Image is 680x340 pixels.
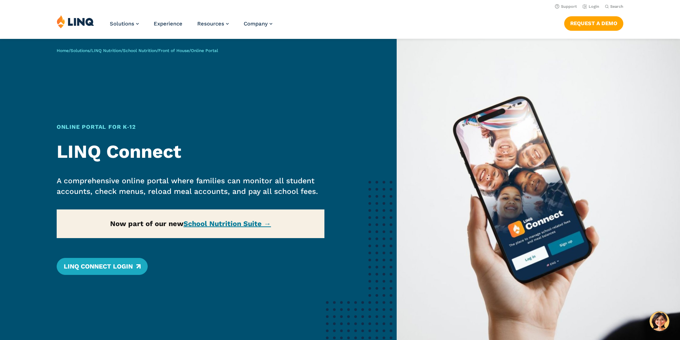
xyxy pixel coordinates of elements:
p: A comprehensive online portal where families can monitor all student accounts, check menus, reloa... [57,175,325,197]
span: Search [610,4,623,9]
a: Request a Demo [564,16,623,30]
a: Front of House [158,48,189,53]
a: Home [57,48,69,53]
img: LINQ | K‑12 Software [57,15,94,28]
button: Hello, have a question? Let’s chat. [650,311,669,331]
a: Experience [154,21,182,27]
a: Support [555,4,577,9]
button: Open Search Bar [605,4,623,9]
a: School Nutrition Suite → [183,219,271,228]
a: Solutions [110,21,139,27]
h1: Online Portal for K‑12 [57,123,325,131]
strong: LINQ Connect [57,141,181,162]
a: Login [583,4,599,9]
a: School Nutrition [123,48,157,53]
span: Online Portal [191,48,218,53]
strong: Now part of our new [110,219,271,228]
nav: Button Navigation [564,15,623,30]
nav: Primary Navigation [110,15,272,38]
a: LINQ Nutrition [91,48,121,53]
span: / / / / / [57,48,218,53]
a: Solutions [70,48,90,53]
span: Solutions [110,21,134,27]
a: LINQ Connect Login [57,258,148,275]
span: Resources [197,21,224,27]
a: Company [244,21,272,27]
span: Company [244,21,268,27]
a: Resources [197,21,229,27]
